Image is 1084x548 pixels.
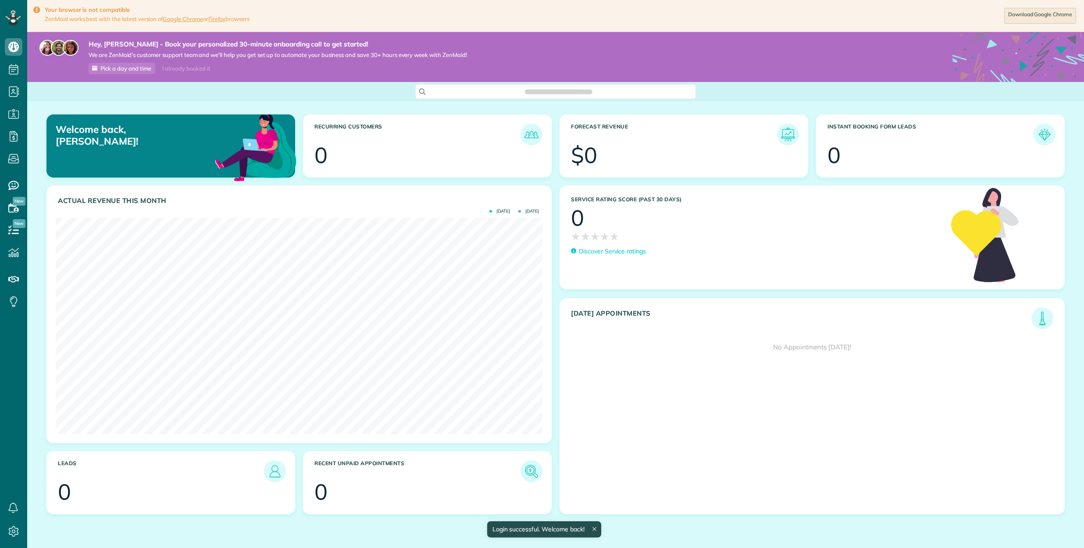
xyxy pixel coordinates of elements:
[314,481,328,503] div: 0
[523,126,540,143] img: icon_recurring_customers-cf858462ba22bcd05b5a5880d41d6543d210077de5bb9ebc9590e49fd87d84ed.png
[581,229,590,244] span: ★
[571,207,584,229] div: 0
[534,87,583,96] span: Search ZenMaid…
[157,63,215,74] div: I already booked it
[590,229,600,244] span: ★
[163,15,203,22] a: Google Chrome
[13,197,25,206] span: New
[89,40,467,49] strong: Hey, [PERSON_NAME] - Book your personalized 30-minute onboarding call to get started!
[827,124,1034,146] h3: Instant Booking Form Leads
[89,51,467,59] span: We are ZenMaid’s customer support team and we’ll help you get set up to automate your business an...
[571,196,942,203] h3: Service Rating score (past 30 days)
[779,126,797,143] img: icon_forecast_revenue-8c13a41c7ed35a8dcfafea3cbb826a0462acb37728057bba2d056411b612bbbe.png
[600,229,610,244] span: ★
[266,463,284,480] img: icon_leads-1bed01f49abd5b7fead27621c3d59655bb73ed531f8eeb49469d10e621d6b896.png
[56,124,217,147] p: Welcome back, [PERSON_NAME]!
[571,247,646,256] a: Discover Service ratings
[1036,126,1053,143] img: icon_form_leads-04211a6a04a5b2264e4ee56bc0799ec3eb69b7e499cbb523a139df1d13a81ae0.png
[58,460,264,482] h3: Leads
[518,209,539,214] span: [DATE]
[571,144,597,166] div: $0
[489,209,510,214] span: [DATE]
[89,63,155,74] a: Pick a day and time
[571,229,581,244] span: ★
[523,463,540,480] img: icon_unpaid_appointments-47b8ce3997adf2238b356f14209ab4cced10bd1f174958f3ca8f1d0dd7fffeee.png
[560,329,1064,365] div: No Appointments [DATE]!
[1004,8,1076,24] a: Download Google Chrome
[58,197,542,205] h3: Actual Revenue this month
[314,124,521,146] h3: Recurring Customers
[610,229,619,244] span: ★
[487,521,601,537] div: Login successful. Welcome back!
[1034,310,1051,327] img: icon_todays_appointments-901f7ab196bb0bea1936b74009e4eb5ffbc2d2711fa7634e0d609ed5ef32b18b.png
[63,40,78,56] img: michelle-19f622bdf1676172e81f8f8fba1fb50e276960ebfe0243fe18214015130c80e4.jpg
[314,144,328,166] div: 0
[100,65,151,72] span: Pick a day and time
[45,6,250,14] strong: Your browser is not compatible
[51,40,67,56] img: jorge-587dff0eeaa6aab1f244e6dc62b8924c3b6ad411094392a53c71c6c4a576187d.jpg
[45,15,250,23] span: ZenMaid works best with the latest version of or browsers
[579,247,646,256] p: Discover Service ratings
[571,310,1031,329] h3: [DATE] Appointments
[58,481,71,503] div: 0
[208,15,226,22] a: Firefox
[39,40,55,56] img: maria-72a9807cf96188c08ef61303f053569d2e2a8a1cde33d635c8a3ac13582a053d.jpg
[213,104,298,189] img: dashboard_welcome-42a62b7d889689a78055ac9021e634bf52bae3f8056760290aed330b23ab8690.png
[827,144,841,166] div: 0
[314,460,521,482] h3: Recent unpaid appointments
[13,219,25,228] span: New
[571,124,777,146] h3: Forecast Revenue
